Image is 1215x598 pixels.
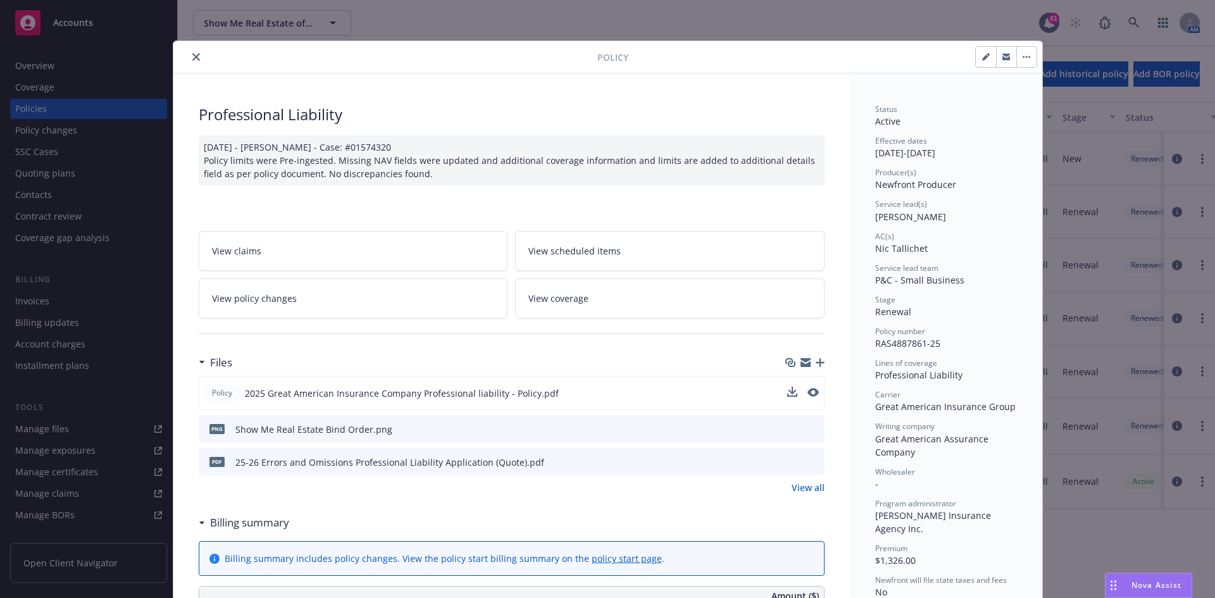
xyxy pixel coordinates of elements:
a: policy start page [592,552,662,564]
div: Drag to move [1106,573,1121,597]
span: View policy changes [212,292,297,305]
span: - [875,478,878,490]
span: Nic Tallichet [875,242,928,254]
span: 2025 Great American Insurance Company Professional liability - Policy.pdf [245,387,559,400]
span: Policy [597,51,628,64]
span: Writing company [875,421,935,432]
span: AC(s) [875,231,894,242]
span: Producer(s) [875,167,916,178]
span: png [209,424,225,433]
button: download file [787,387,797,400]
button: Nova Assist [1105,573,1192,598]
span: Service lead(s) [875,199,927,209]
a: View all [792,481,825,494]
span: Newfront Producer [875,178,956,190]
span: Great American Insurance Group [875,401,1016,413]
span: Wholesaler [875,466,915,477]
span: Active [875,115,900,127]
div: Files [199,354,232,371]
button: download file [787,387,797,397]
span: Program administrator [875,498,956,509]
button: preview file [808,456,819,469]
span: Stage [875,294,895,305]
span: Nova Assist [1131,580,1181,590]
span: Effective dates [875,135,927,146]
span: Lines of coverage [875,358,937,368]
button: preview file [807,388,819,397]
h3: Files [210,354,232,371]
button: close [189,49,204,65]
span: No [875,586,887,598]
span: View coverage [528,292,589,305]
div: [DATE] - [DATE] [875,135,1017,159]
span: Status [875,104,897,115]
button: download file [788,456,798,469]
span: $1,326.00 [875,554,916,566]
span: Professional Liability [875,369,963,381]
button: preview file [808,423,819,436]
h3: Billing summary [210,514,289,531]
span: Premium [875,543,907,554]
div: [DATE] - [PERSON_NAME] - Case: #01574320 Policy limits were Pre-ingested. Missing NAV fields were... [199,135,825,185]
a: View scheduled items [515,231,825,271]
span: pdf [209,457,225,466]
div: 25-26 Errors and Omissions Professional Liability Application (Quote).pdf [235,456,544,469]
div: Billing summary [199,514,289,531]
span: Service lead team [875,263,938,273]
span: [PERSON_NAME] Insurance Agency Inc. [875,509,994,535]
div: Professional Liability [199,104,825,125]
span: View scheduled items [528,244,621,258]
span: Renewal [875,306,911,318]
span: Great American Assurance Company [875,433,991,458]
div: Show Me Real Estate Bind Order.png [235,423,392,436]
span: Policy number [875,326,925,337]
span: Newfront will file state taxes and fees [875,575,1007,585]
a: View coverage [515,278,825,318]
div: Billing summary includes policy changes. View the policy start billing summary on the . [225,552,664,565]
button: preview file [807,387,819,400]
button: download file [788,423,798,436]
span: P&C - Small Business [875,274,964,286]
span: View claims [212,244,261,258]
span: Policy [209,387,235,399]
a: View claims [199,231,508,271]
span: RAS4887861-25 [875,337,940,349]
a: View policy changes [199,278,508,318]
span: Carrier [875,389,900,400]
span: [PERSON_NAME] [875,211,946,223]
